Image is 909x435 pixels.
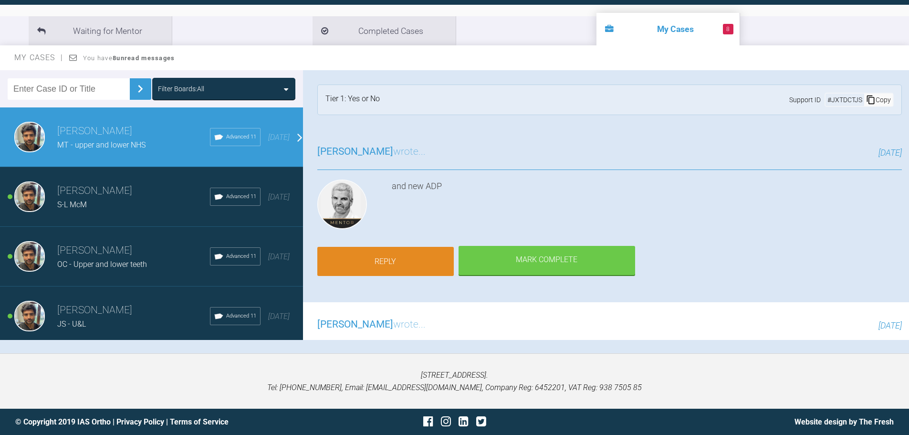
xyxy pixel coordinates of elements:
[392,180,902,233] div: and new ADP
[268,192,290,202] span: [DATE]
[317,317,426,333] h3: wrote...
[268,133,290,142] span: [DATE]
[14,53,63,62] span: My Cases
[317,318,393,330] span: [PERSON_NAME]
[596,13,740,45] li: My Cases
[313,16,456,45] li: Completed Cases
[317,144,426,160] h3: wrote...
[133,81,148,96] img: chevronRight.28bd32b0.svg
[113,54,175,62] strong: 8 unread messages
[317,146,393,157] span: [PERSON_NAME]
[226,252,256,261] span: Advanced 11
[226,133,256,141] span: Advanced 11
[14,122,45,152] img: Shravan Tewary
[57,183,210,199] h3: [PERSON_NAME]
[878,148,902,158] span: [DATE]
[14,301,45,331] img: Shravan Tewary
[83,54,175,62] span: You have
[14,181,45,212] img: Shravan Tewary
[864,94,893,106] div: Copy
[57,140,146,149] span: MT - upper and lower NHS
[268,312,290,321] span: [DATE]
[14,241,45,272] img: Shravan Tewary
[116,417,164,426] a: Privacy Policy
[170,417,229,426] a: Terms of Service
[8,78,130,100] input: Enter Case ID or Title
[15,416,308,428] div: © Copyright 2019 IAS Ortho | |
[57,260,147,269] span: OC - Upper and lower teeth
[15,369,894,393] p: [STREET_ADDRESS]. Tel: [PHONE_NUMBER], Email: [EMAIL_ADDRESS][DOMAIN_NAME], Company Reg: 6452201,...
[57,200,87,209] span: S-L McM
[57,243,210,259] h3: [PERSON_NAME]
[789,95,821,105] span: Support ID
[57,302,210,318] h3: [PERSON_NAME]
[459,246,635,276] div: Mark Complete
[57,319,86,329] span: JS - U&L
[325,93,380,107] div: Tier 1: Yes or No
[226,192,256,201] span: Advanced 11
[317,247,454,276] a: Reply
[317,180,367,229] img: Ross Hobson
[29,16,172,45] li: Waiting for Mentor
[57,123,210,139] h3: [PERSON_NAME]
[723,24,733,34] span: 8
[794,417,894,426] a: Website design by The Fresh
[825,95,864,105] div: # JXTDCTJS
[158,84,204,94] div: Filter Boards: All
[878,320,902,330] span: [DATE]
[268,252,290,261] span: [DATE]
[226,312,256,320] span: Advanced 11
